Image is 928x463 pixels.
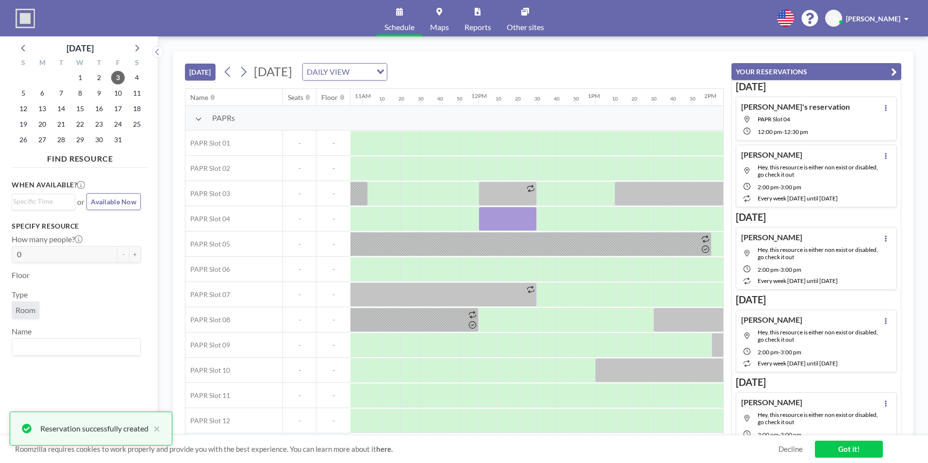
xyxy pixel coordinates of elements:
[418,96,424,102] div: 30
[185,139,230,148] span: PAPR Slot 01
[91,198,136,206] span: Available Now
[588,92,600,99] div: 1PM
[316,265,350,274] span: -
[17,117,30,131] span: Sunday, October 19, 2025
[130,71,144,84] span: Saturday, October 4, 2025
[316,164,350,173] span: -
[573,96,579,102] div: 50
[316,315,350,324] span: -
[758,348,779,356] span: 2:00 PM
[305,66,351,78] span: DAILY VIEW
[736,211,897,223] h3: [DATE]
[554,96,560,102] div: 40
[33,57,52,70] div: M
[13,196,69,207] input: Search for option
[15,445,779,454] span: Roomzilla requires cookies to work properly and provide you with the best experience. You can lea...
[35,117,49,131] span: Monday, October 20, 2025
[185,240,230,248] span: PAPR Slot 05
[185,315,230,324] span: PAPR Slot 08
[14,57,33,70] div: S
[352,66,371,78] input: Search for option
[16,9,35,28] img: organization-logo
[185,391,230,400] span: PAPR Slot 11
[779,266,780,273] span: -
[283,366,316,375] span: -
[758,266,779,273] span: 2:00 PM
[283,164,316,173] span: -
[464,23,491,31] span: Reports
[741,315,802,325] h4: [PERSON_NAME]
[283,189,316,198] span: -
[758,164,878,178] span: Hey, this resource is either non exist or disabled, go check it out
[111,133,125,147] span: Friday, October 31, 2025
[185,265,230,274] span: PAPR Slot 06
[316,139,350,148] span: -
[534,96,540,102] div: 30
[758,431,779,438] span: 2:00 PM
[758,277,838,284] span: every week [DATE] until [DATE]
[77,197,84,207] span: or
[779,348,780,356] span: -
[437,96,443,102] div: 40
[130,117,144,131] span: Saturday, October 25, 2025
[515,96,521,102] div: 20
[86,193,141,210] button: Available Now
[758,128,782,135] span: 12:00 PM
[111,71,125,84] span: Friday, October 3, 2025
[741,150,802,160] h4: [PERSON_NAME]
[376,445,393,453] a: here.
[73,117,87,131] span: Wednesday, October 22, 2025
[736,294,897,306] h3: [DATE]
[784,128,808,135] span: 12:30 PM
[111,117,125,131] span: Friday, October 24, 2025
[779,445,803,454] a: Decline
[185,189,230,198] span: PAPR Slot 03
[316,290,350,299] span: -
[321,93,338,102] div: Floor
[758,329,878,343] span: Hey, this resource is either non exist or disabled, go check it out
[117,246,129,263] button: -
[704,92,716,99] div: 2PM
[17,102,30,116] span: Sunday, October 12, 2025
[12,194,75,209] div: Search for option
[129,246,141,263] button: +
[670,96,676,102] div: 40
[815,441,883,458] a: Got it!
[379,96,385,102] div: 10
[12,270,30,280] label: Floor
[92,117,106,131] span: Thursday, October 23, 2025
[54,102,68,116] span: Tuesday, October 14, 2025
[35,102,49,116] span: Monday, October 13, 2025
[316,366,350,375] span: -
[316,215,350,223] span: -
[283,240,316,248] span: -
[758,360,838,367] span: every week [DATE] until [DATE]
[283,265,316,274] span: -
[316,240,350,248] span: -
[185,64,215,81] button: [DATE]
[40,423,149,434] div: Reservation successfully created
[316,189,350,198] span: -
[185,366,230,375] span: PAPR Slot 10
[283,315,316,324] span: -
[12,150,149,164] h4: FIND RESOURCE
[35,133,49,147] span: Monday, October 27, 2025
[35,86,49,100] span: Monday, October 6, 2025
[111,86,125,100] span: Friday, October 10, 2025
[316,341,350,349] span: -
[782,128,784,135] span: -
[212,113,235,123] span: PAPRs
[283,215,316,223] span: -
[741,232,802,242] h4: [PERSON_NAME]
[185,290,230,299] span: PAPR Slot 07
[185,341,230,349] span: PAPR Slot 09
[92,71,106,84] span: Thursday, October 2, 2025
[254,64,292,79] span: [DATE]
[780,183,801,191] span: 3:00 PM
[471,92,487,99] div: 12PM
[741,397,802,407] h4: [PERSON_NAME]
[73,71,87,84] span: Wednesday, October 1, 2025
[355,92,371,99] div: 11AM
[288,93,303,102] div: Seats
[507,23,544,31] span: Other sites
